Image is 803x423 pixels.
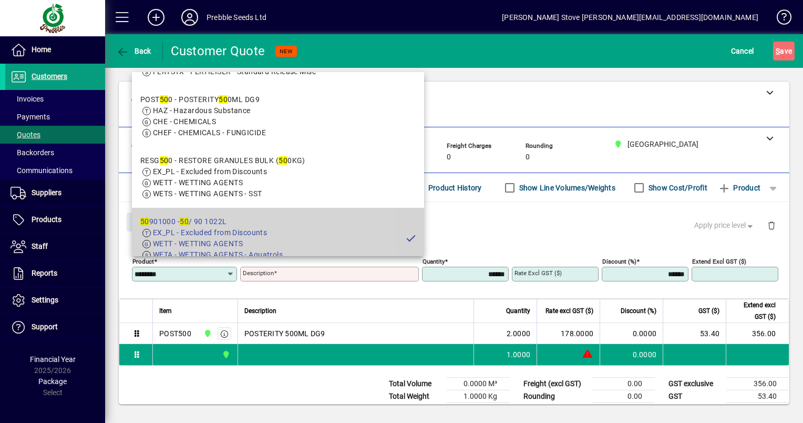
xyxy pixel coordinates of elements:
[506,305,530,317] span: Quantity
[244,305,276,317] span: Description
[32,188,61,197] span: Suppliers
[514,269,562,277] mat-label: Rate excl GST ($)
[692,258,746,265] mat-label: Extend excl GST ($)
[423,258,445,265] mat-label: Quantity
[600,323,663,344] td: 0.0000
[32,72,67,80] span: Customers
[11,95,44,103] span: Invoices
[5,90,105,108] a: Invoices
[663,378,726,390] td: GST exclusive
[694,220,755,231] span: Apply price level
[289,153,291,162] span: -
[731,43,754,59] span: Cancel
[663,403,726,416] td: GST inclusive
[131,214,158,231] span: Close
[32,45,51,54] span: Home
[38,377,67,386] span: Package
[646,183,707,193] label: Show Cost/Profit
[517,183,615,193] label: Show Line Volumes/Weights
[728,42,757,61] button: Cancel
[518,378,592,390] td: Freight (excl GST)
[526,153,530,162] span: 0
[518,390,592,403] td: Rounding
[733,299,776,323] span: Extend excl GST ($)
[32,323,58,331] span: Support
[210,153,232,162] span: [DATE]
[600,344,663,365] td: 0.0000
[384,390,447,403] td: Total Weight
[243,269,274,277] mat-label: Description
[447,378,510,390] td: 0.0000 M³
[139,8,173,27] button: Add
[5,234,105,260] a: Staff
[32,215,61,224] span: Products
[280,48,293,55] span: NEW
[759,220,784,230] app-page-header-button: Delete
[11,130,40,139] span: Quotes
[663,323,726,344] td: 53.40
[384,378,447,390] td: Total Volume
[726,378,789,390] td: 356.00
[207,9,266,26] div: Prebble Seeds Ltd
[545,305,593,317] span: Rate excl GST ($)
[447,153,451,162] span: 0
[105,42,163,61] app-page-header-button: Back
[726,390,789,403] td: 53.40
[621,305,656,317] span: Discount (%)
[502,9,758,26] div: [PERSON_NAME] Stove [PERSON_NAME][EMAIL_ADDRESS][DOMAIN_NAME]
[5,108,105,126] a: Payments
[447,390,510,403] td: 1.0000 Kg
[132,258,154,265] mat-label: Product
[5,287,105,314] a: Settings
[219,349,231,360] span: CHRISTCHURCH
[124,217,165,226] app-page-header-button: Close
[773,42,795,61] button: Save
[507,328,531,339] span: 2.0000
[5,162,105,179] a: Communications
[127,213,162,231] button: Close
[131,153,153,162] span: [DATE]
[32,296,58,304] span: Settings
[428,179,482,196] span: Product History
[244,107,305,115] span: 20 days after EOM
[759,213,784,238] button: Delete
[5,144,105,162] a: Backorders
[131,107,229,115] span: 10748 - [GEOGRAPHIC_DATA]
[11,166,73,175] span: Communications
[5,180,105,206] a: Suppliers
[32,269,57,277] span: Reports
[726,403,789,416] td: 409.40
[30,355,76,364] span: Financial Year
[201,328,213,339] span: CHRISTCHURCH
[114,42,154,61] button: Back
[11,148,54,157] span: Backorders
[368,153,370,162] span: -
[159,328,191,339] div: POST500
[507,349,531,360] span: 1.0000
[592,378,655,390] td: 0.00
[11,113,50,121] span: Payments
[726,323,789,344] td: 356.00
[5,126,105,144] a: Quotes
[769,2,790,36] a: Knowledge Base
[244,328,325,339] span: POSTERITY 500ML DG9
[5,314,105,340] a: Support
[776,47,780,55] span: S
[119,202,789,240] div: Product
[543,328,593,339] div: 178.0000
[424,178,486,197] button: Product History
[116,47,151,55] span: Back
[776,43,792,59] span: ave
[5,37,105,63] a: Home
[663,390,726,403] td: GST
[5,260,105,287] a: Reports
[173,8,207,27] button: Profile
[32,242,48,250] span: Staff
[159,305,172,317] span: Item
[602,258,636,265] mat-label: Discount (%)
[5,207,105,233] a: Products
[698,305,719,317] span: GST ($)
[592,390,655,403] td: 0.00
[690,216,759,235] button: Apply price level
[171,43,265,59] div: Customer Quote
